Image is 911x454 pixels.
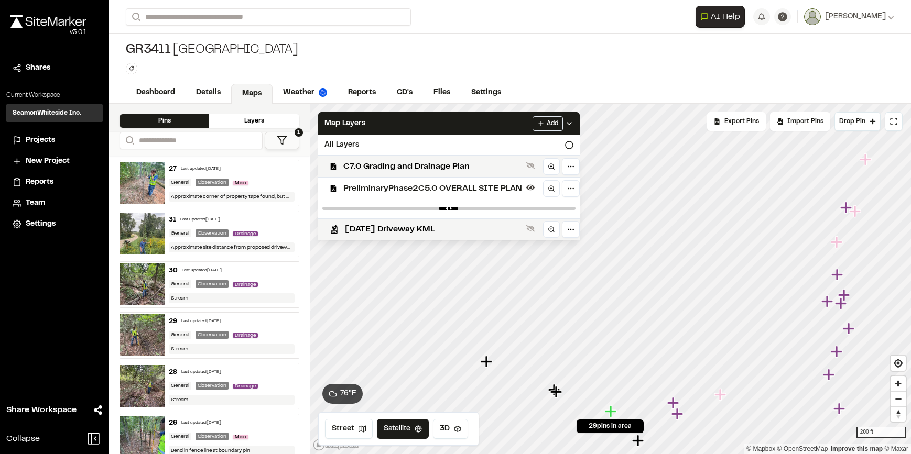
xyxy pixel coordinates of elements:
div: 29 [169,317,177,326]
span: Share Workspace [6,404,77,416]
button: Zoom in [891,376,906,391]
button: Reset bearing to north [891,406,906,422]
div: 26 [169,418,177,428]
a: CD's [386,83,423,103]
div: Map marker [822,368,836,382]
button: 3D [433,419,468,439]
img: file [120,213,165,254]
button: Satellite [377,419,429,439]
span: Drainage [233,231,258,236]
a: Shares [13,62,96,74]
div: 28 [169,368,177,377]
div: General [169,331,191,339]
div: Map marker [714,388,728,402]
div: Map marker [550,385,563,399]
button: Add [533,116,563,131]
div: Last updated [DATE] [182,268,222,274]
div: Map marker [830,345,844,359]
span: Reports [26,176,53,188]
span: Shares [26,62,50,74]
div: General [169,382,191,390]
span: Drainage [233,333,258,338]
div: Import Pins into your project [770,112,830,131]
div: Map marker [821,295,834,308]
a: Zoom to layer [543,221,560,238]
div: Last updated [DATE] [180,217,220,223]
div: Approximate site distance from proposed driveway [169,242,294,252]
div: Stream [169,293,294,303]
a: Maps [231,84,273,104]
img: file [120,314,165,356]
img: rebrand.png [10,15,86,28]
a: Files [423,83,461,103]
span: Misc [233,435,248,439]
div: Map marker [548,383,561,397]
div: Map marker [830,236,844,249]
span: Drainage [233,282,258,287]
div: Map marker [840,201,853,215]
div: Map marker [842,322,856,336]
div: Layers [209,114,299,128]
img: file [120,365,165,407]
div: 27 [169,164,177,174]
div: Open AI Assistant [696,6,749,28]
div: Map marker [859,153,873,167]
button: Edit Tags [126,63,137,74]
div: Stream [169,344,294,354]
span: Zoom out [891,392,906,406]
button: Search [120,132,138,149]
div: Map marker [604,405,618,418]
div: Map marker [849,205,862,218]
div: No pins available to export [707,112,766,131]
div: [GEOGRAPHIC_DATA] [126,42,298,59]
a: Projects [13,135,96,146]
span: Collapse [6,433,40,445]
a: Settings [13,218,96,230]
img: kml_black_icon64.png [330,225,339,234]
a: OpenStreetMap [777,445,828,452]
h3: SeamonWhiteside Inc. [13,108,81,118]
div: 200 ft [856,427,906,438]
span: New Project [26,156,70,167]
span: PreliminaryPhase2C5.0 OVERALL SITE PLAN [343,182,522,195]
div: Map marker [834,297,848,311]
span: GR3411 [126,42,171,59]
img: User [804,8,821,25]
span: [PERSON_NAME] [825,11,886,23]
button: Hide layer [524,181,537,194]
a: Map feedback [831,445,883,452]
span: 29 pins in area [589,422,632,431]
span: Drop Pin [839,117,865,126]
p: Current Workspace [6,91,103,100]
div: All Layers [318,135,580,155]
a: Details [186,83,231,103]
button: Open AI Assistant [696,6,745,28]
div: General [169,229,191,237]
div: Map marker [831,268,844,282]
a: Reports [338,83,386,103]
a: Mapbox logo [313,439,359,451]
div: Observation [196,331,229,339]
div: Map marker [667,396,680,410]
div: Map marker [480,355,494,369]
a: New Project [13,156,96,167]
img: precipai.png [319,88,327,97]
button: Zoom out [891,391,906,406]
span: Import Pins [787,117,823,126]
div: Observation [196,280,229,288]
button: Drop Pin [834,112,881,131]
a: Dashboard [126,83,186,103]
a: Mapbox [746,445,775,452]
a: Reports [13,176,96,188]
a: Team [13,197,96,209]
div: Last updated [DATE] [181,318,221,325]
div: Pins [120,114,209,128]
button: 76°F [322,384,363,404]
div: Observation [196,179,229,186]
button: Street [325,419,373,439]
span: Map Layers [324,118,365,129]
span: Find my location [891,356,906,371]
a: Settings [461,83,512,103]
